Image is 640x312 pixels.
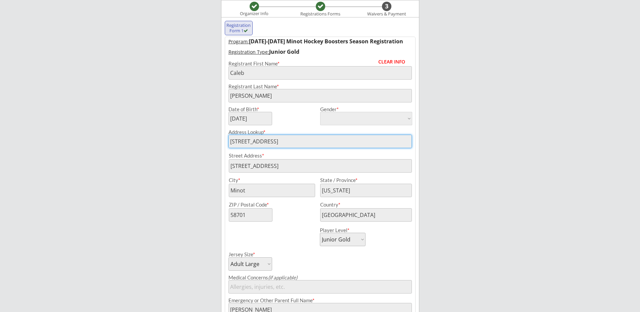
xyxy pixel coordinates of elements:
[382,3,391,10] div: 3
[378,59,412,64] div: CLEAR INFO
[269,48,299,55] strong: Junior Gold
[228,135,412,148] input: Street, City, Province/State
[320,228,366,233] div: Player Level
[228,84,412,89] div: Registrant Last Name
[228,275,412,280] div: Medical Concerns
[228,61,412,66] div: Registrant First Name
[229,202,314,207] div: ZIP / Postal Code
[268,274,297,280] em: (if applicable)
[228,49,269,55] u: Registration Type:
[228,252,263,257] div: Jersey Size
[364,11,410,17] div: Waivers & Payment
[249,38,403,45] strong: [DATE]-[DATE] Minot Hockey Boosters Season Registration
[229,153,412,158] div: Street Address
[320,107,412,112] div: Gender
[297,11,344,17] div: Registrations Forms
[320,178,404,183] div: State / Province
[226,23,251,33] div: Registration Form 1
[320,202,404,207] div: Country
[228,107,263,112] div: Date of Birth
[229,178,314,183] div: City
[228,130,412,135] div: Address Lookup
[228,280,412,294] input: Allergies, injuries, etc.
[228,298,412,303] div: Emergency or Other Parent Full Name
[236,11,273,16] div: Organizer Info
[228,38,249,45] u: Program:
